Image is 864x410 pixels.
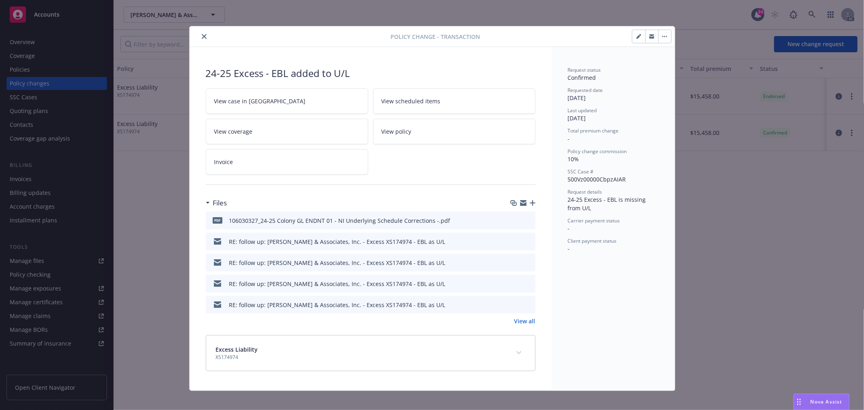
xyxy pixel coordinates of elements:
[568,94,586,102] span: [DATE]
[373,119,535,144] a: View policy
[568,188,602,195] span: Request details
[514,317,535,325] a: View all
[229,216,450,225] div: 106030327_24-25 Colony GL ENDNT 01 - NI Underlying Schedule Corrections -.pdf
[568,135,570,143] span: -
[214,127,253,136] span: View coverage
[568,66,601,73] span: Request status
[216,345,258,354] span: Excess Liability
[229,280,446,288] div: RE: follow up: [PERSON_NAME] & Associates, Inc. - Excess XS174974 - EBL as U/L
[512,258,518,267] button: download file
[568,107,597,114] span: Last updated
[512,346,525,359] button: expand content
[512,280,518,288] button: download file
[229,301,446,309] div: RE: follow up: [PERSON_NAME] & Associates, Inc. - Excess XS174974 - EBL as U/L
[568,87,603,94] span: Requested date
[568,224,570,232] span: -
[512,301,518,309] button: download file
[214,97,306,105] span: View case in [GEOGRAPHIC_DATA]
[213,198,227,208] h3: Files
[568,245,570,252] span: -
[525,258,532,267] button: preview file
[199,32,209,41] button: close
[229,258,446,267] div: RE: follow up: [PERSON_NAME] & Associates, Inc. - Excess XS174974 - EBL as U/L
[229,237,446,246] div: RE: follow up: [PERSON_NAME] & Associates, Inc. - Excess XS174974 - EBL as U/L
[382,97,441,105] span: View scheduled items
[794,394,849,410] button: Nova Assist
[216,354,258,361] span: XS174974
[794,394,804,410] div: Drag to move
[568,114,586,122] span: [DATE]
[525,280,532,288] button: preview file
[512,216,518,225] button: download file
[206,66,535,80] div: 24-25 Excess - EBL added to U/L
[568,175,626,183] span: 500Vz00000CbpzAIAR
[525,216,532,225] button: preview file
[512,237,518,246] button: download file
[568,196,648,212] span: 24-25 Excess - EBL is missing from U/L
[568,237,617,244] span: Client payment status
[568,74,596,81] span: Confirmed
[206,149,368,175] a: Invoice
[568,148,627,155] span: Policy change commission
[390,32,480,41] span: Policy change - Transaction
[206,198,227,208] div: Files
[213,217,222,223] span: pdf
[382,127,412,136] span: View policy
[568,217,620,224] span: Carrier payment status
[568,168,594,175] span: SSC Case #
[206,119,368,144] a: View coverage
[525,237,532,246] button: preview file
[373,88,535,114] a: View scheduled items
[525,301,532,309] button: preview file
[811,398,843,405] span: Nova Assist
[214,158,233,166] span: Invoice
[568,155,579,163] span: 10%
[206,88,368,114] a: View case in [GEOGRAPHIC_DATA]
[206,335,535,371] div: Excess LiabilityXS174974expand content
[568,127,619,134] span: Total premium change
